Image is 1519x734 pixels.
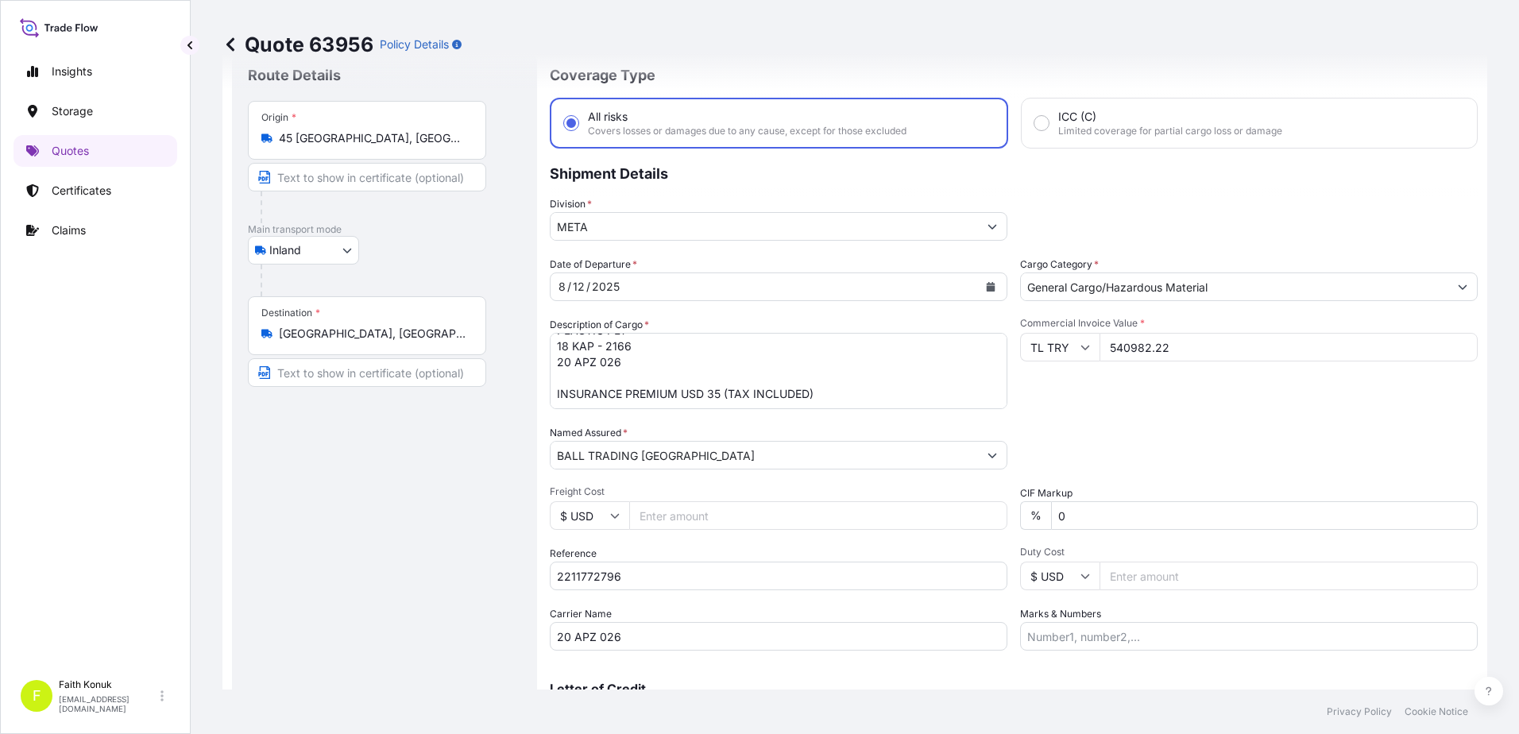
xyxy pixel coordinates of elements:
[1020,485,1073,501] label: CIF Markup
[261,111,296,124] div: Origin
[1100,562,1478,590] input: Enter amount
[1020,622,1478,651] input: Number1, number2,...
[1020,317,1478,330] span: Commercial Invoice Value
[1405,705,1468,718] a: Cookie Notice
[380,37,449,52] p: Policy Details
[1448,272,1477,301] button: Show suggestions
[1327,705,1392,718] a: Privacy Policy
[978,274,1003,299] button: Calendar
[59,678,157,691] p: Faith Konuk
[550,257,637,272] span: Date of Departure
[550,606,612,622] label: Carrier Name
[978,212,1007,241] button: Show suggestions
[551,212,978,241] input: Type to search division
[586,277,590,296] div: /
[550,485,1007,498] span: Freight Cost
[550,682,1478,695] p: Letter of Credit
[550,622,1007,651] input: Enter name
[52,64,92,79] p: Insights
[550,149,1478,196] p: Shipment Details
[567,277,571,296] div: /
[52,222,86,238] p: Claims
[52,103,93,119] p: Storage
[550,562,1007,590] input: Your internal reference
[588,125,906,137] span: Covers losses or damages due to any cause, except for those excluded
[14,135,177,167] a: Quotes
[248,223,521,236] p: Main transport mode
[564,116,578,130] input: All risksCovers losses or damages due to any cause, except for those excluded
[550,546,597,562] label: Reference
[1020,606,1101,622] label: Marks & Numbers
[1058,109,1096,125] span: ICC (C)
[14,214,177,246] a: Claims
[248,358,486,387] input: Text to appear on certificate
[1020,501,1051,530] div: %
[1020,257,1099,272] label: Cargo Category
[1058,125,1282,137] span: Limited coverage for partial cargo loss or damage
[261,307,320,319] div: Destination
[248,163,486,191] input: Text to appear on certificate
[550,333,1007,409] textarea: PLASTIC PLT 18 KAP - 2166 20 APZ 026 INSURANCE PREMIUM USD 35 (TAX INCLUDED)
[1021,272,1448,301] input: Select a commodity type
[550,317,649,333] label: Description of Cargo
[1020,546,1478,558] span: Duty Cost
[590,277,621,296] div: year,
[14,56,177,87] a: Insights
[588,109,628,125] span: All risks
[551,441,978,469] input: Full name
[279,130,466,146] input: Origin
[14,175,177,207] a: Certificates
[557,277,567,296] div: month,
[1100,333,1478,361] input: Type amount
[550,425,628,441] label: Named Assured
[269,242,301,258] span: Inland
[1051,501,1478,530] input: Enter percentage
[59,694,157,713] p: [EMAIL_ADDRESS][DOMAIN_NAME]
[571,277,586,296] div: day,
[222,32,373,57] p: Quote 63956
[52,183,111,199] p: Certificates
[14,95,177,127] a: Storage
[1034,116,1049,130] input: ICC (C)Limited coverage for partial cargo loss or damage
[550,196,592,212] label: Division
[248,236,359,265] button: Select transport
[279,326,466,342] input: Destination
[978,441,1007,469] button: Show suggestions
[33,688,41,704] span: F
[52,143,89,159] p: Quotes
[629,501,1007,530] input: Enter amount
